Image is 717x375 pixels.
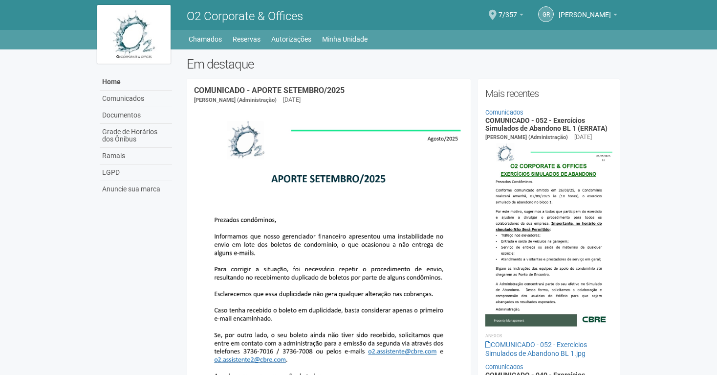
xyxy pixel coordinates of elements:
li: Anexos [485,331,613,340]
span: [PERSON_NAME] (Administração) [485,134,568,141]
span: [PERSON_NAME] (Administração) [194,97,277,103]
a: Comunicados [100,91,172,107]
a: GR [538,6,554,22]
a: Home [100,74,172,91]
img: logo.jpg [97,5,171,64]
a: Comunicados [485,109,523,116]
a: Minha Unidade [322,32,368,46]
img: COMUNICADO%20-%20052%20-%20Exerc%C3%ADcios%20Simulados%20de%20Abandono%20BL%201.jpg [485,142,613,326]
a: 7/357 [499,12,523,20]
div: [DATE] [283,95,301,104]
h2: Mais recentes [485,86,613,101]
a: COMUNICADO - 052 - Exercícios Simulados de Abandono BL 1.jpg [485,341,587,357]
a: Ramais [100,148,172,164]
a: COMUNICADO - 052 - Exercícios Simulados de Abandono BL 1 (ERRATA) [485,117,608,132]
a: Comunicados [485,363,523,371]
h2: Em destaque [187,57,620,71]
a: Anuncie sua marca [100,181,172,197]
span: O2 Corporate & Offices [187,9,303,23]
div: [DATE] [574,133,592,141]
a: COMUNICADO - APORTE SETEMBRO/2025 [194,86,345,95]
a: Autorizações [271,32,311,46]
span: 7/357 [499,1,517,19]
span: Gustavo Rodrigues Sapucaia [559,1,611,19]
a: Chamados [189,32,222,46]
a: Documentos [100,107,172,124]
a: LGPD [100,164,172,181]
a: Grade de Horários dos Ônibus [100,124,172,148]
a: Reservas [233,32,261,46]
a: [PERSON_NAME] [559,12,617,20]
